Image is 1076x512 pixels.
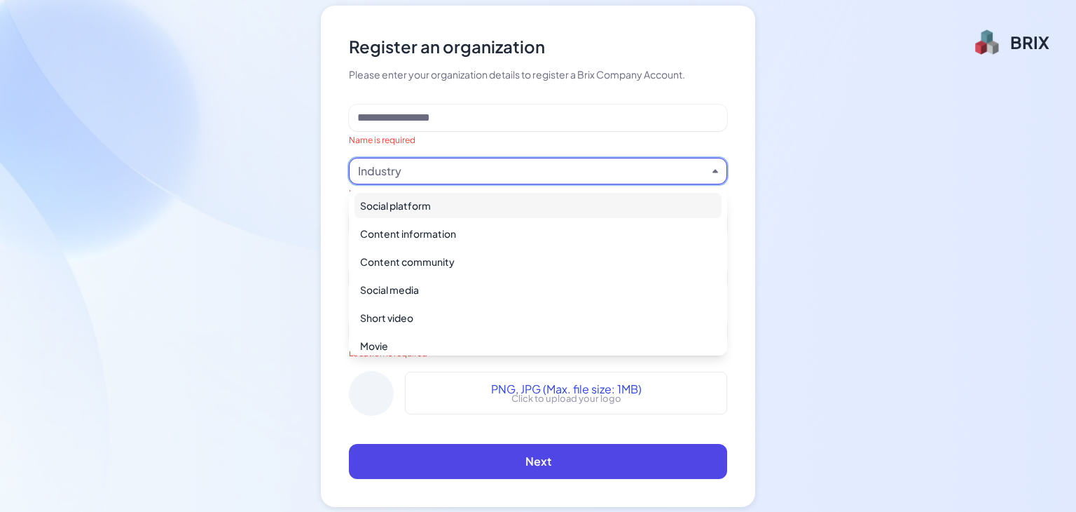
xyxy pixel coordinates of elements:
button: Next [349,444,727,479]
button: Industry [358,163,707,180]
div: Industry [358,163,401,180]
div: Social media [354,277,722,302]
span: Next [525,454,551,469]
span: Location is required [349,348,427,358]
div: Short video [354,305,722,330]
div: Movie [354,333,722,358]
div: Content community [354,249,722,274]
div: Register an organization [349,34,727,59]
div: BRIX [1010,31,1049,53]
div: Please enter your organization details to register a Brix Company Account. [349,67,727,82]
span: PNG, JPG (Max. file size: 1MB) [491,381,642,398]
div: Content information [354,221,722,246]
div: Social platform [354,193,722,218]
span: Name is required [349,135,415,145]
p: Click to upload your logo [511,392,621,406]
